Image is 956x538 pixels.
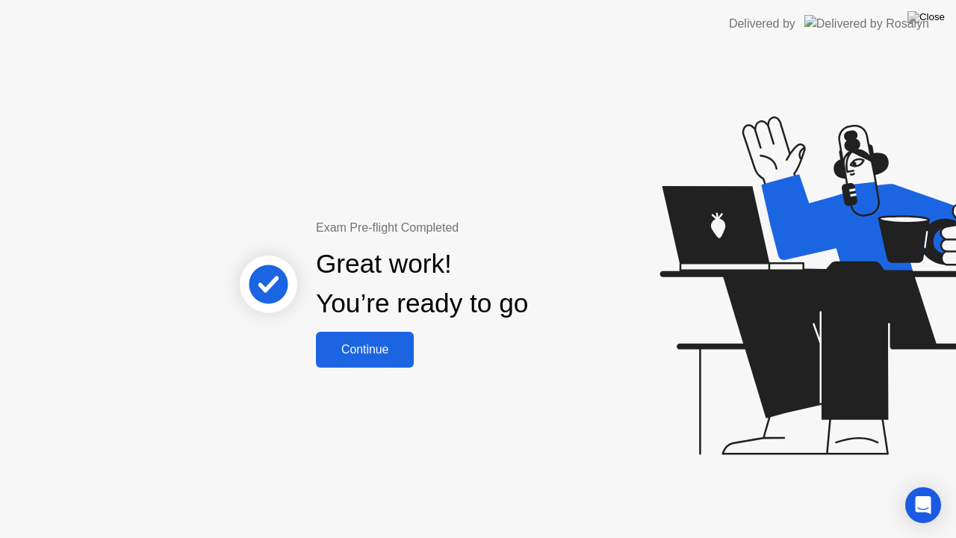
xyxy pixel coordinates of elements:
div: Open Intercom Messenger [905,487,941,523]
div: Continue [320,343,409,356]
img: Delivered by Rosalyn [804,15,929,32]
div: Exam Pre-flight Completed [316,219,624,237]
img: Close [907,11,945,23]
div: Great work! You’re ready to go [316,244,528,324]
button: Continue [316,332,414,368]
div: Delivered by [729,15,795,33]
